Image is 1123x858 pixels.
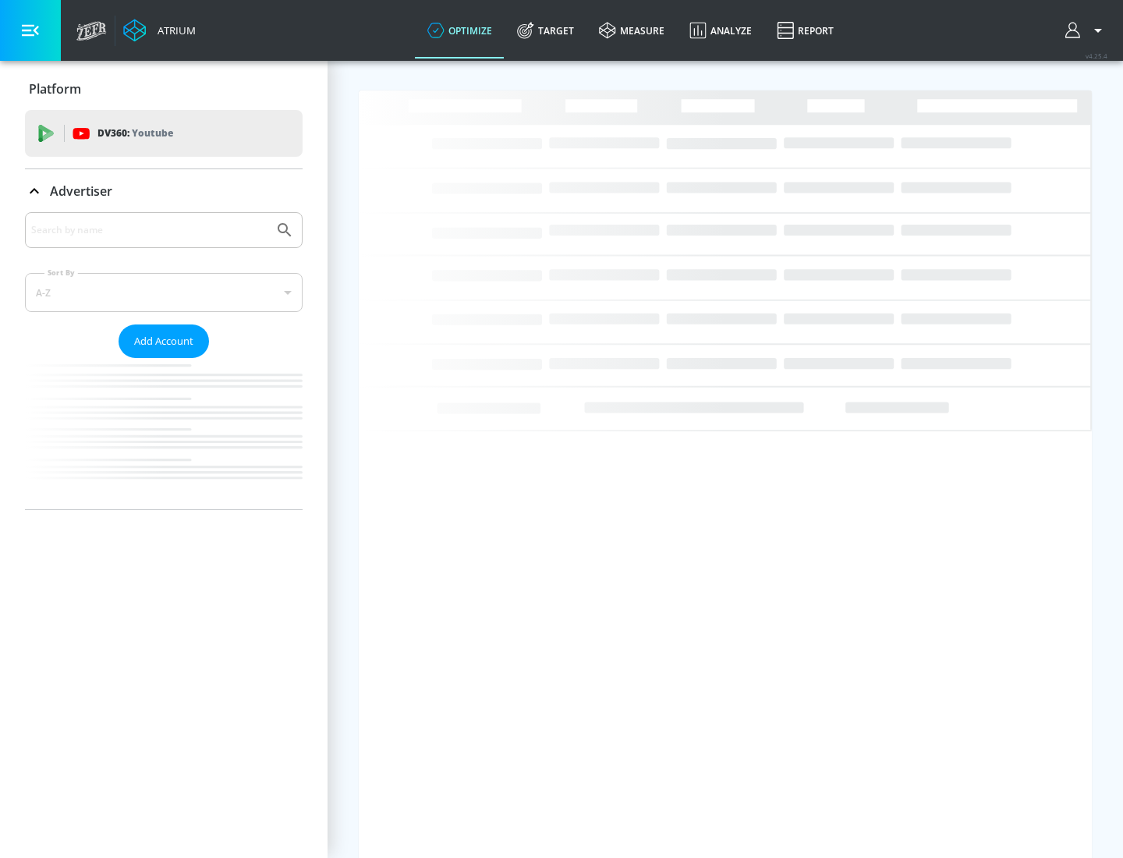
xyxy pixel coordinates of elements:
[25,212,303,509] div: Advertiser
[50,183,112,200] p: Advertiser
[25,110,303,157] div: DV360: Youtube
[677,2,764,58] a: Analyze
[25,358,303,509] nav: list of Advertiser
[119,324,209,358] button: Add Account
[151,23,196,37] div: Atrium
[25,169,303,213] div: Advertiser
[31,220,267,240] input: Search by name
[415,2,505,58] a: optimize
[123,19,196,42] a: Atrium
[586,2,677,58] a: measure
[1086,51,1107,60] span: v 4.25.4
[97,125,173,142] p: DV360:
[25,67,303,111] div: Platform
[764,2,846,58] a: Report
[44,268,78,278] label: Sort By
[132,125,173,141] p: Youtube
[134,332,193,350] span: Add Account
[25,273,303,312] div: A-Z
[505,2,586,58] a: Target
[29,80,81,97] p: Platform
